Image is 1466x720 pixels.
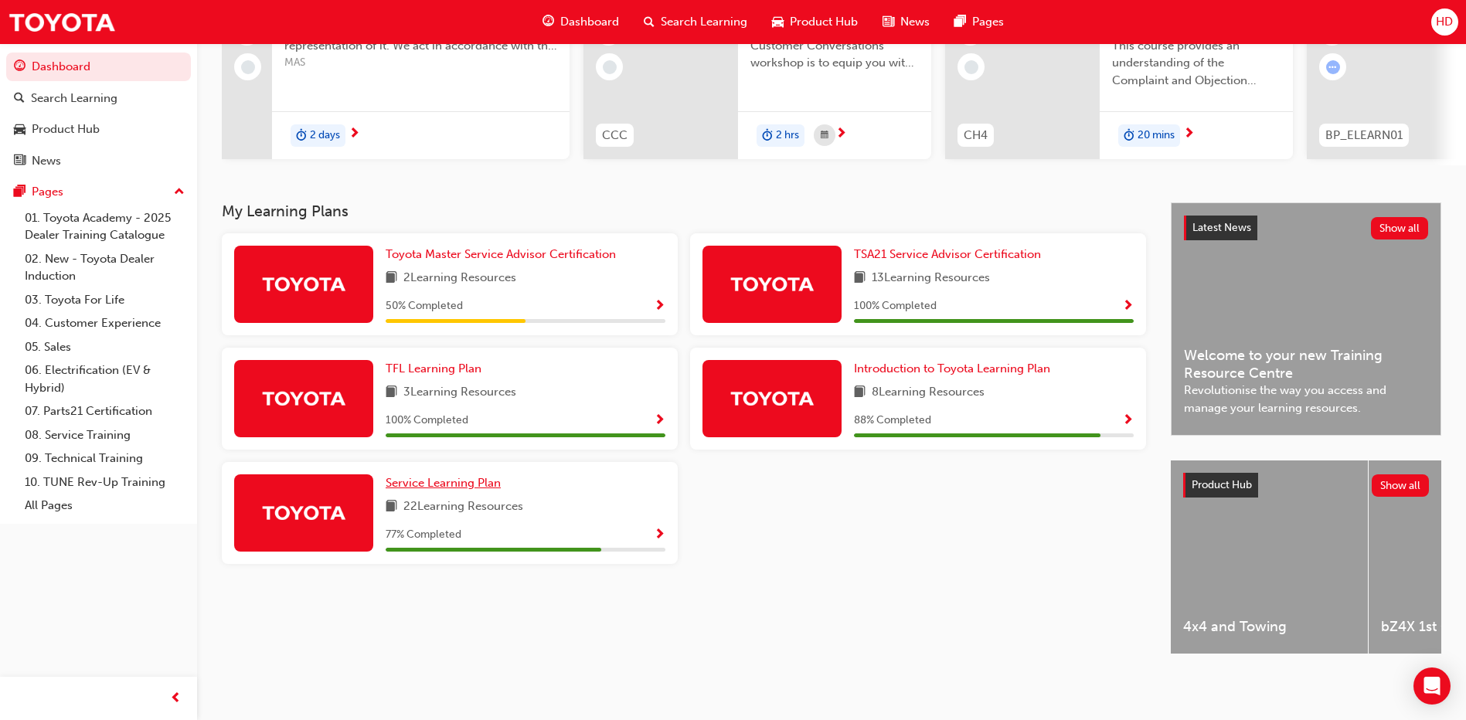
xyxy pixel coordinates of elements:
[386,383,397,402] span: book-icon
[854,362,1050,375] span: Introduction to Toyota Learning Plan
[1124,126,1134,146] span: duration-icon
[403,383,516,402] span: 3 Learning Resources
[6,178,191,206] button: Pages
[1326,60,1340,74] span: learningRecordVerb_ATTEMPT-icon
[403,269,516,288] span: 2 Learning Resources
[854,412,931,430] span: 88 % Completed
[854,383,866,402] span: book-icon
[19,399,191,423] a: 07. Parts21 Certification
[6,53,191,81] a: Dashboard
[386,246,622,263] a: Toyota Master Service Advisor Certification
[14,60,26,74] span: guage-icon
[776,127,799,144] span: 2 hrs
[386,297,463,315] span: 50 % Completed
[883,12,894,32] span: news-icon
[1325,127,1403,144] span: BP_ELEARN01
[19,311,191,335] a: 04. Customer Experience
[6,147,191,175] a: News
[1112,37,1281,90] span: This course provides an understanding of the Complaint and Objection Handling Guidelines to suppo...
[14,185,26,199] span: pages-icon
[1431,8,1458,36] button: HD
[730,385,815,412] img: Trak
[1436,13,1453,31] span: HD
[386,498,397,517] span: book-icon
[386,360,488,378] a: TFL Learning Plan
[602,127,628,144] span: CCC
[854,297,937,315] span: 100 % Completed
[654,528,665,542] span: Show Progress
[654,525,665,545] button: Show Progress
[1122,300,1134,314] span: Show Progress
[821,126,828,145] span: calendar-icon
[772,12,784,32] span: car-icon
[14,123,26,137] span: car-icon
[1171,202,1441,436] a: Latest NewsShow allWelcome to your new Training Resource CentreRevolutionise the way you access a...
[760,6,870,38] a: car-iconProduct Hub
[835,127,847,141] span: next-icon
[750,19,919,72] span: The purpose of the Confident Customer Conversations workshop is to equip you with tools to commun...
[560,13,619,31] span: Dashboard
[942,6,1016,38] a: pages-iconPages
[644,12,655,32] span: search-icon
[762,126,773,146] span: duration-icon
[310,127,340,144] span: 2 days
[170,689,182,708] span: prev-icon
[261,270,346,297] img: Trak
[872,269,990,288] span: 13 Learning Resources
[1184,347,1428,382] span: Welcome to your new Training Resource Centre
[19,494,191,518] a: All Pages
[603,60,617,74] span: learningRecordVerb_NONE-icon
[386,269,397,288] span: book-icon
[349,127,360,141] span: next-icon
[661,13,747,31] span: Search Learning
[19,423,191,447] a: 08. Service Training
[654,411,665,430] button: Show Progress
[654,297,665,316] button: Show Progress
[19,247,191,288] a: 02. New - Toyota Dealer Induction
[954,12,966,32] span: pages-icon
[1192,478,1252,491] span: Product Hub
[1122,414,1134,428] span: Show Progress
[6,115,191,144] a: Product Hub
[386,474,507,492] a: Service Learning Plan
[790,13,858,31] span: Product Hub
[854,360,1056,378] a: Introduction to Toyota Learning Plan
[19,470,191,494] a: 10. TUNE Rev-Up Training
[543,12,554,32] span: guage-icon
[870,6,942,38] a: news-iconNews
[31,90,117,107] div: Search Learning
[900,13,930,31] span: News
[964,127,988,144] span: CH4
[1184,216,1428,240] a: Latest NewsShow all
[222,202,1146,220] h3: My Learning Plans
[19,335,191,359] a: 05. Sales
[1183,618,1355,636] span: 4x4 and Towing
[654,300,665,314] span: Show Progress
[19,447,191,470] a: 09. Technical Training
[8,5,116,39] a: Trak
[1184,382,1428,416] span: Revolutionise the way you access and manage your learning resources.
[19,206,191,247] a: 01. Toyota Academy - 2025 Dealer Training Catalogue
[1183,473,1429,498] a: Product HubShow all
[14,155,26,168] span: news-icon
[1192,221,1251,234] span: Latest News
[1171,460,1368,654] a: 4x4 and Towing
[730,270,815,297] img: Trak
[386,476,501,490] span: Service Learning Plan
[284,54,557,72] span: MAS
[261,499,346,526] img: Trak
[1122,297,1134,316] button: Show Progress
[296,126,307,146] span: duration-icon
[386,247,616,261] span: Toyota Master Service Advisor Certification
[854,269,866,288] span: book-icon
[19,288,191,312] a: 03. Toyota For Life
[1122,411,1134,430] button: Show Progress
[1372,474,1430,497] button: Show all
[964,60,978,74] span: learningRecordVerb_NONE-icon
[386,412,468,430] span: 100 % Completed
[32,183,63,201] div: Pages
[386,526,461,544] span: 77 % Completed
[1183,127,1195,141] span: next-icon
[530,6,631,38] a: guage-iconDashboard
